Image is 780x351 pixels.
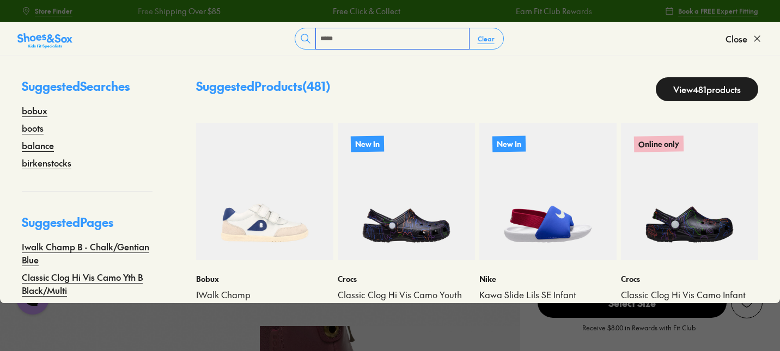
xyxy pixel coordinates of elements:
a: Iwalk Champ B - Chalk/Gentian Blue [22,240,153,266]
a: Classic Clog Hi Vis Camo Yth B Black/Multi [22,270,153,297]
span: ( 481 ) [302,78,331,94]
a: birkenstocks [22,156,71,169]
p: New In [492,136,526,152]
span: Book a FREE Expert Fitting [678,6,758,16]
a: Classic Clog Hi Vis Camo Infant [621,289,758,301]
a: Online only [621,123,758,260]
a: Kawa Slide Lils Se Inf B Hyper Royal/White [22,301,153,327]
a: Free Shipping Over $85 [125,5,208,17]
p: Suggested Products [196,77,331,101]
a: Shoes &amp; Sox [17,30,72,47]
p: Receive $8.00 in Rewards with Fit Club [582,323,696,342]
p: Suggested Searches [22,77,153,104]
a: boots [22,121,44,134]
a: View481products [656,77,758,101]
a: Kawa Slide Lils SE Infant [479,289,617,301]
p: New In [351,136,384,152]
a: Book a FREE Expert Fitting [665,1,758,21]
button: Close [726,27,763,51]
a: Classic Clog Hi Vis Camo Youth [338,289,475,301]
a: Store Finder [22,1,72,21]
span: Store Finder [35,6,72,16]
button: Clear [469,29,503,48]
a: balance [22,139,54,152]
p: Bobux [196,273,333,285]
a: Earn Fit Club Rewards [503,5,580,17]
p: Crocs [338,273,475,285]
a: bobux [22,104,47,117]
p: Crocs [621,273,758,285]
p: Online only [634,136,684,152]
button: Open gorgias live chat [5,4,38,36]
a: Free Click & Collect [320,5,388,17]
p: Suggested Pages [22,213,153,240]
p: Nike [479,273,617,285]
span: Close [726,32,747,45]
a: New In [479,123,617,260]
img: SNS_Logo_Responsive.svg [17,32,72,50]
a: IWalk Champ [196,289,333,301]
a: New In [338,123,475,260]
